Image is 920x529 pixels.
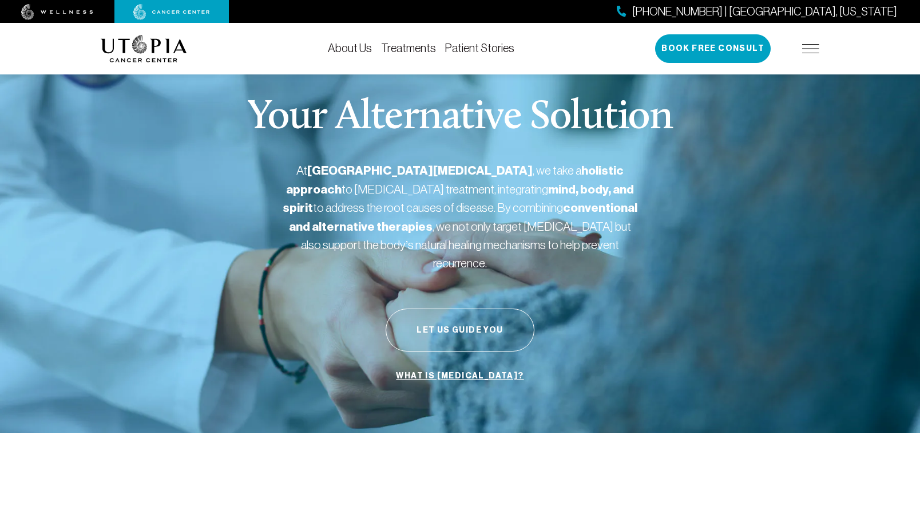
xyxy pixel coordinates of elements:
[283,161,637,272] p: At , we take a to [MEDICAL_DATA] treatment, integrating to address the root causes of disease. By...
[802,44,819,53] img: icon-hamburger
[307,163,533,178] strong: [GEOGRAPHIC_DATA][MEDICAL_DATA]
[286,163,624,197] strong: holistic approach
[655,34,771,63] button: Book Free Consult
[21,4,93,20] img: wellness
[289,200,637,234] strong: conventional and alternative therapies
[386,309,534,352] button: Let Us Guide You
[247,97,672,139] p: Your Alternative Solution
[133,4,210,20] img: cancer center
[632,3,897,20] span: [PHONE_NUMBER] | [GEOGRAPHIC_DATA], [US_STATE]
[445,42,514,54] a: Patient Stories
[393,365,526,387] a: What is [MEDICAL_DATA]?
[328,42,372,54] a: About Us
[381,42,436,54] a: Treatments
[617,3,897,20] a: [PHONE_NUMBER] | [GEOGRAPHIC_DATA], [US_STATE]
[101,35,187,62] img: logo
